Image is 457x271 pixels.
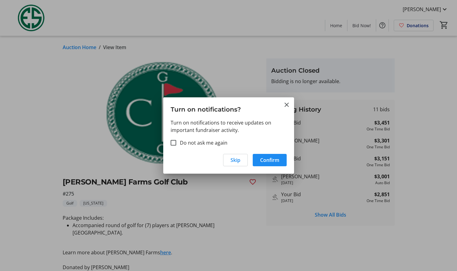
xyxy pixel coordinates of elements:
button: Confirm [253,154,287,166]
span: Skip [231,156,240,164]
button: Skip [223,154,248,166]
button: Close [283,101,290,108]
label: Do not ask me again [176,139,227,146]
h3: Turn on notifications? [163,97,294,119]
span: Confirm [260,156,279,164]
p: Turn on notifications to receive updates on important fundraiser activity. [171,119,287,134]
